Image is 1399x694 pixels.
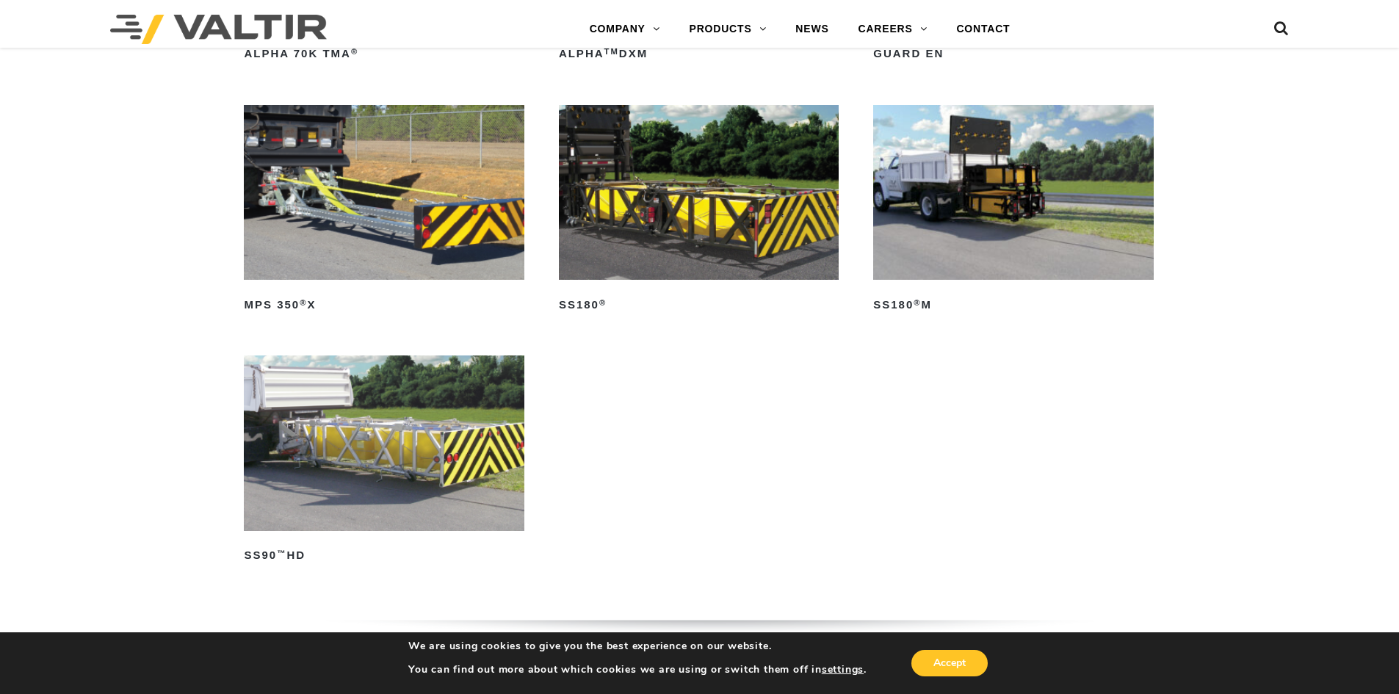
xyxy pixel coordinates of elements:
a: SS180® [559,105,839,317]
p: You can find out more about which cookies we are using or switch them off in . [408,663,867,676]
a: CAREERS [844,15,942,44]
h2: ALPHA DXM [559,42,839,65]
sup: ® [599,298,607,307]
sup: ™ [277,549,286,557]
sup: ® [351,47,358,56]
p: We are using cookies to give you the best experience on our website. [408,640,867,653]
h2: GUARD EN [873,42,1153,65]
sup: TM [604,47,619,56]
h2: MPS 350 X [244,293,524,317]
a: COMPANY [575,15,675,44]
h2: ALPHA 70K TMA [244,42,524,65]
a: MPS 350®X [244,105,524,317]
sup: ® [914,298,921,307]
a: PRODUCTS [675,15,781,44]
button: Accept [911,650,988,676]
h2: SS180 [559,293,839,317]
h2: SS180 M [873,293,1153,317]
a: CONTACT [941,15,1024,44]
img: Valtir [110,15,327,44]
a: SS180®M [873,105,1153,317]
a: SS90™HD [244,355,524,567]
h2: SS90 HD [244,544,524,568]
sup: ® [300,298,307,307]
button: settings [822,663,864,676]
a: NEWS [781,15,843,44]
